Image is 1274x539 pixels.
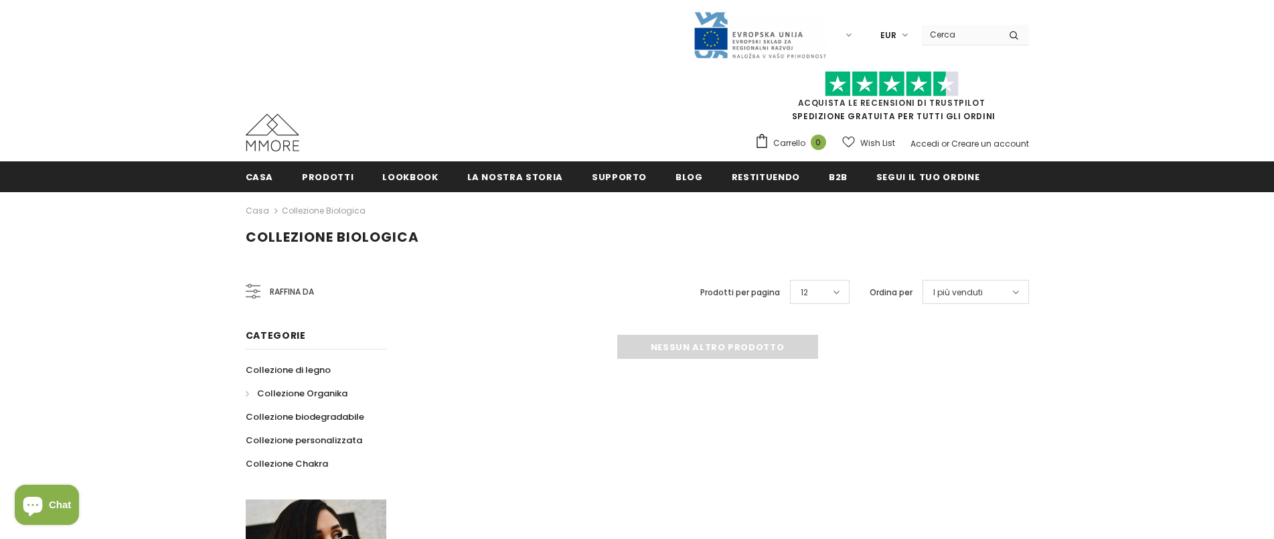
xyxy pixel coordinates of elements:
img: Fidati di Pilot Stars [825,71,959,97]
span: Collezione biodegradabile [246,410,364,423]
a: Prodotti [302,161,353,191]
img: Javni Razpis [693,11,827,60]
img: Casi MMORE [246,114,299,151]
inbox-online-store-chat: Shopify online store chat [11,485,83,528]
span: Collezione Chakra [246,457,328,470]
a: Collezione personalizzata [246,429,362,452]
span: Restituendo [732,171,800,183]
span: Casa [246,171,274,183]
span: 0 [811,135,826,150]
a: Blog [675,161,703,191]
span: Collezione di legno [246,364,331,376]
span: Raffina da [270,285,314,299]
a: Lookbook [382,161,438,191]
a: B2B [829,161,848,191]
span: Collezione Organika [257,387,347,400]
span: Wish List [860,137,895,150]
span: I più venduti [933,286,983,299]
span: EUR [880,29,896,42]
span: Segui il tuo ordine [876,171,979,183]
span: La nostra storia [467,171,563,183]
span: or [941,138,949,149]
span: Blog [675,171,703,183]
span: 12 [801,286,808,299]
a: Collezione di legno [246,358,331,382]
input: Search Site [922,25,999,44]
a: Collezione Organika [246,382,347,405]
a: Carrello 0 [754,133,833,153]
span: supporto [592,171,647,183]
span: B2B [829,171,848,183]
a: Collezione biodegradabile [246,405,364,429]
span: Carrello [773,137,805,150]
a: La nostra storia [467,161,563,191]
span: Categorie [246,329,306,342]
span: SPEDIZIONE GRATUITA PER TUTTI GLI ORDINI [754,77,1029,122]
a: Casa [246,203,269,219]
label: Ordina per [870,286,912,299]
span: Collezione personalizzata [246,434,362,447]
a: Acquista le recensioni di TrustPilot [798,97,985,108]
a: Creare un account [951,138,1029,149]
a: Javni Razpis [693,29,827,40]
a: Accedi [910,138,939,149]
a: Collezione Chakra [246,452,328,475]
span: Prodotti [302,171,353,183]
a: Casa [246,161,274,191]
a: Restituendo [732,161,800,191]
label: Prodotti per pagina [700,286,780,299]
a: Wish List [842,131,895,155]
span: Lookbook [382,171,438,183]
a: Collezione biologica [282,205,366,216]
span: Collezione biologica [246,228,419,246]
a: supporto [592,161,647,191]
a: Segui il tuo ordine [876,161,979,191]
